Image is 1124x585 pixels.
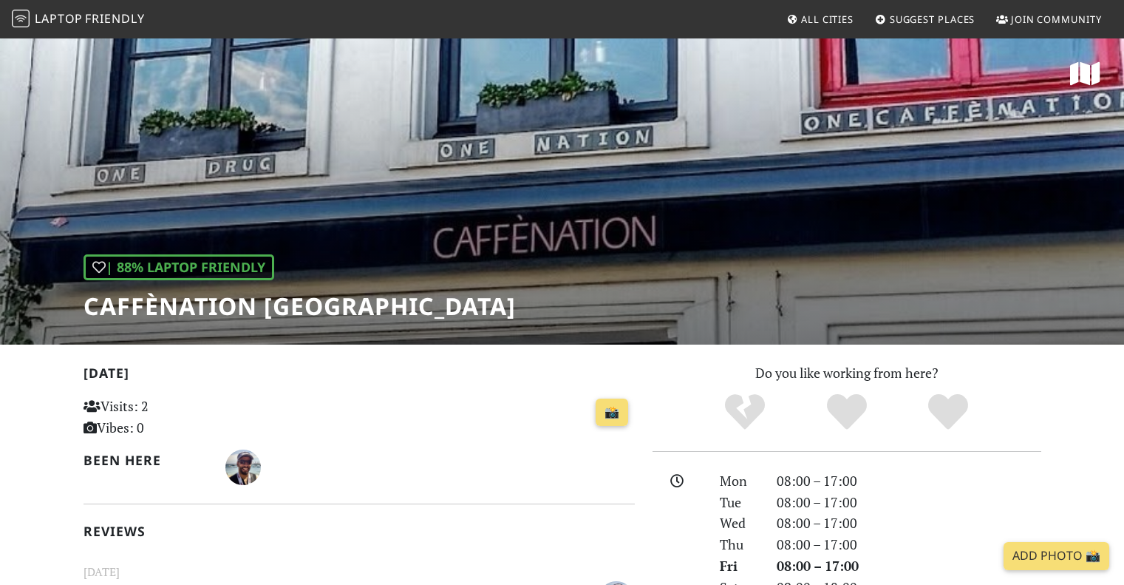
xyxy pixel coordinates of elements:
a: Suggest Places [869,6,981,33]
p: Visits: 2 Vibes: 0 [84,396,256,439]
div: 08:00 – 17:00 [768,555,1050,577]
div: Definitely! [897,392,999,433]
p: Do you like working from here? [653,362,1041,384]
h1: Caffènation [GEOGRAPHIC_DATA] [84,292,516,320]
span: Carlos Monteiro [225,457,261,475]
div: Tue [711,492,767,513]
div: Wed [711,513,767,534]
h2: Reviews [84,524,635,539]
h2: [DATE] [84,365,635,387]
a: Add Photo 📸 [1004,542,1109,570]
img: LaptopFriendly [12,10,30,27]
img: 1065-carlos.jpg [225,450,261,485]
div: 08:00 – 17:00 [768,534,1050,555]
a: LaptopFriendly LaptopFriendly [12,7,145,33]
div: Mon [711,470,767,492]
h2: Been here [84,453,208,468]
div: 08:00 – 17:00 [768,513,1050,534]
a: 📸 [596,399,628,427]
div: | 88% Laptop Friendly [84,254,274,280]
div: 08:00 – 17:00 [768,492,1050,513]
small: [DATE] [75,563,644,581]
div: 08:00 – 17:00 [768,470,1050,492]
span: Laptop [35,10,83,27]
span: Friendly [85,10,144,27]
a: Join Community [990,6,1108,33]
span: All Cities [801,13,854,26]
div: No [694,392,796,433]
div: Thu [711,534,767,555]
a: All Cities [780,6,859,33]
div: Yes [796,392,898,433]
div: Fri [711,555,767,577]
span: Suggest Places [890,13,975,26]
span: Join Community [1011,13,1102,26]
